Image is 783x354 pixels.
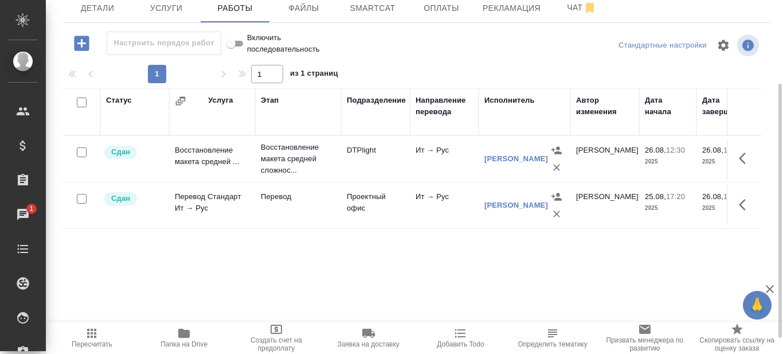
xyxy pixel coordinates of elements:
button: Призвать менеджера по развитию [599,322,691,354]
div: Статус [106,95,132,106]
span: Работы [208,1,263,15]
button: Скопировать ссылку на оценку заказа [691,322,783,354]
span: 1 [22,203,40,215]
div: Дата завершения [702,95,748,118]
td: [PERSON_NAME] [570,139,639,179]
div: Направление перевода [416,95,473,118]
p: 26.08, [702,192,723,201]
a: 1 [3,200,43,229]
div: Менеджер проверил работу исполнителя, передает ее на следующий этап [103,145,163,160]
button: Удалить [548,205,565,223]
span: Детали [70,1,125,15]
button: Здесь прячутся важные кнопки [732,145,759,172]
div: Дата начала [645,95,691,118]
span: Папка на Drive [160,340,208,348]
span: Услуги [139,1,194,15]
span: из 1 страниц [290,67,338,83]
p: 2025 [702,203,748,214]
button: Добавить работу [66,32,97,55]
div: Исполнитель [484,95,535,106]
span: Пересчитать [72,340,112,348]
span: Настроить таблицу [710,32,737,59]
p: 26.08, [645,146,666,154]
p: 17:20 [666,192,685,201]
span: Призвать менеджера по развитию [606,336,684,352]
p: 2025 [702,156,748,168]
p: Сдан [111,193,130,204]
p: Восстановление макета средней сложнос... [261,142,335,176]
span: Добавить Todo [437,340,484,348]
span: Посмотреть информацию [737,34,761,56]
div: Автор изменения [576,95,633,118]
p: Сдан [111,146,130,158]
svg: Отписаться [583,1,597,15]
td: Ит → Рус [410,139,479,179]
a: [PERSON_NAME] [484,154,548,163]
a: [PERSON_NAME] [484,201,548,209]
button: Удалить [548,159,565,176]
button: Определить тематику [507,322,599,354]
span: Заявка на доставку [337,340,399,348]
div: Менеджер проверил работу исполнителя, передает ее на следующий этап [103,191,163,207]
p: 17:00 [723,146,742,154]
button: Добавить Todo [414,322,507,354]
td: [PERSON_NAME] [570,185,639,225]
span: 🙏 [747,293,767,317]
div: Этап [261,95,279,106]
div: split button [616,37,710,55]
span: Smartcat [345,1,400,15]
td: Восстановление макета средней ... [169,139,255,179]
button: Создать счет на предоплату [230,322,323,354]
button: Здесь прячутся важные кнопки [732,191,759,219]
span: Скопировать ссылку на оценку заказа [698,336,776,352]
span: Создать счет на предоплату [237,336,316,352]
button: Сгруппировать [175,95,186,107]
button: Пересчитать [46,322,138,354]
button: 🙏 [743,291,772,320]
button: Назначить [548,188,565,205]
td: Ит → Рус [410,185,479,225]
p: 2025 [645,156,691,168]
span: Чат [554,1,609,15]
span: Рекламация [483,1,541,15]
span: Файлы [276,1,331,15]
p: 25.08, [645,192,666,201]
span: Определить тематику [518,340,587,348]
td: Проектный офис [341,185,410,225]
div: Услуга [208,95,233,106]
span: Оплаты [414,1,469,15]
button: Назначить [548,142,565,159]
td: DTPlight [341,139,410,179]
p: 2025 [645,203,691,214]
button: Папка на Drive [138,322,230,354]
p: Перевод [261,191,335,203]
p: 26.08, [702,146,723,154]
div: Подразделение [347,95,406,106]
td: Перевод Стандарт Ит → Рус [169,185,255,225]
span: Включить последовательность [247,32,320,55]
p: 12:30 [666,146,685,154]
button: Заявка на доставку [322,322,414,354]
p: 16:00 [723,192,742,201]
